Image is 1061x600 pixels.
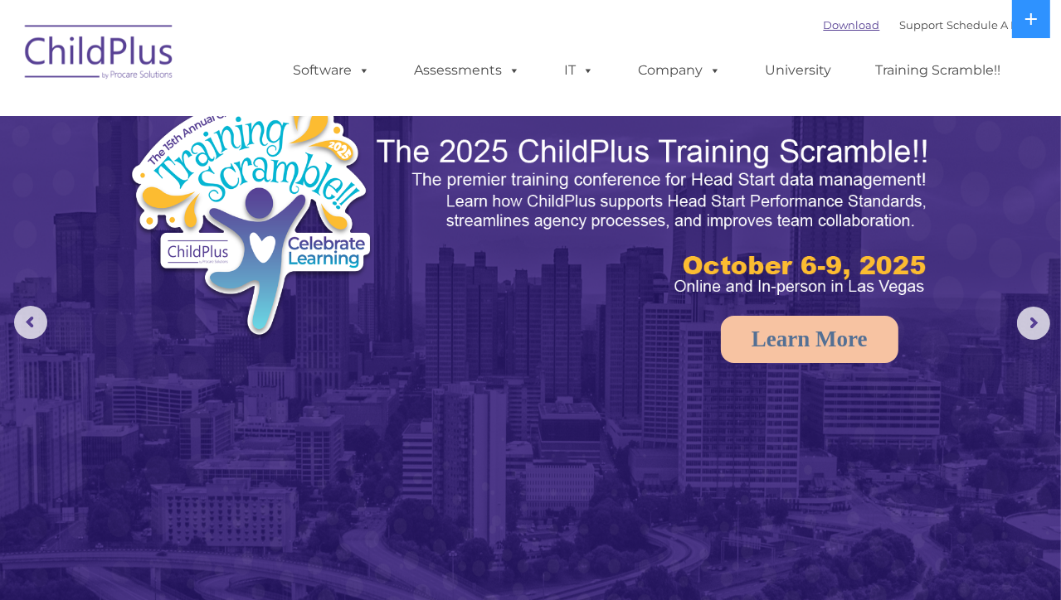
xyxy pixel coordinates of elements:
a: Training Scramble!! [859,54,1018,87]
a: IT [548,54,611,87]
a: Assessments [398,54,538,87]
a: Schedule A Demo [947,18,1045,31]
span: Last name [231,109,281,122]
font: | [824,18,1045,31]
a: Learn More [721,316,898,363]
a: Download [824,18,880,31]
img: ChildPlus by Procare Solutions [17,13,183,96]
a: Company [622,54,738,87]
a: Support [900,18,944,31]
a: University [749,54,849,87]
span: Phone number [231,177,301,190]
a: Software [277,54,387,87]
